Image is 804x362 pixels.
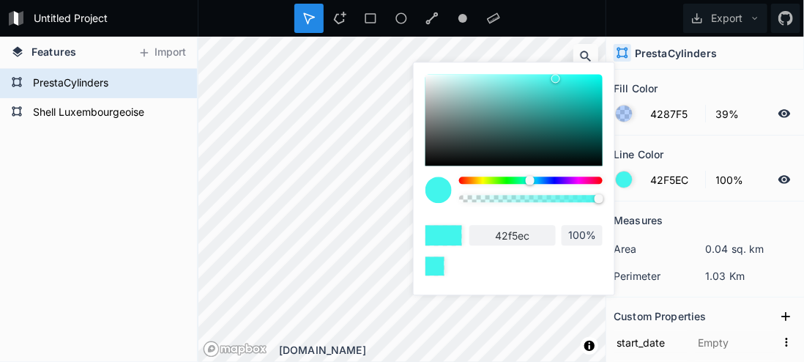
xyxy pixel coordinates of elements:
[635,45,717,61] h4: PrestaCylinders
[614,268,705,284] dt: perimeter
[203,341,267,358] a: Mapbox logo
[614,77,658,100] h2: Fill Color
[31,44,76,59] span: Features
[279,342,606,358] div: [DOMAIN_NAME]
[130,41,193,64] button: Import
[614,143,663,166] h2: Line Color
[614,305,706,328] h2: Custom Properties
[705,268,797,284] dd: 1.03 Km
[614,209,663,232] h2: Measures
[705,241,797,256] dd: 0.04 sq. km
[683,4,767,33] button: Export
[585,338,594,354] span: Toggle attribution
[614,331,688,353] input: Name
[614,241,705,256] dt: area
[581,337,598,355] button: Toggle attribution
[695,331,776,353] input: Empty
